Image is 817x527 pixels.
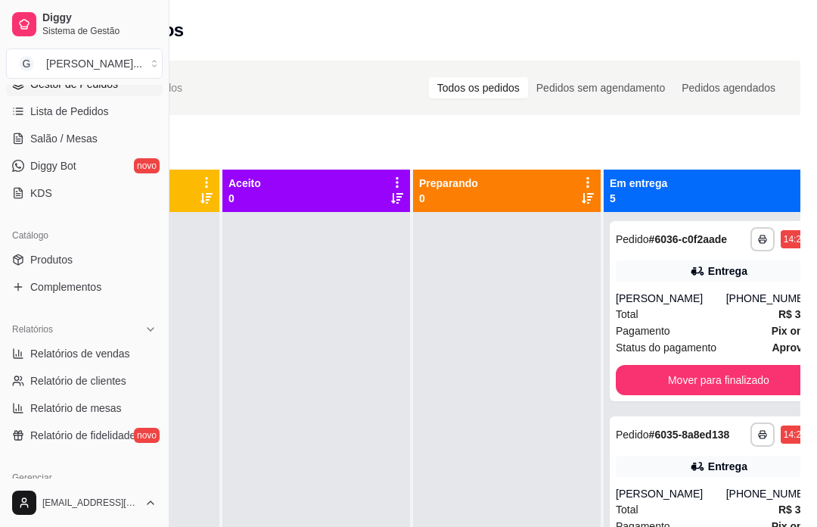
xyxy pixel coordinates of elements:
[616,291,726,306] div: [PERSON_NAME]
[6,48,163,79] button: Select a team
[610,191,667,206] p: 5
[616,339,716,356] span: Status do pagamento
[616,429,649,441] span: Pedido
[6,126,163,151] a: Salão / Mesas
[649,233,728,245] strong: # 6036-c0f2aade
[616,501,638,518] span: Total
[429,77,528,98] div: Todos os pedidos
[6,6,163,42] a: DiggySistema de Gestão
[30,373,126,388] span: Relatório de clientes
[6,485,163,521] button: [EMAIL_ADDRESS][DOMAIN_NAME]
[32,18,184,42] h2: Gestor de pedidos
[6,223,163,248] div: Catálogo
[784,233,806,245] div: 14:22
[419,176,478,191] p: Preparando
[616,323,670,339] span: Pagamento
[6,466,163,490] div: Gerenciar
[42,11,157,25] span: Diggy
[673,77,784,98] div: Pedidos agendados
[784,429,806,441] div: 14:20
[6,99,163,123] a: Lista de Pedidos
[6,423,163,447] a: Relatório de fidelidadenovo
[6,341,163,366] a: Relatórios de vendas
[708,459,747,474] div: Entrega
[616,233,649,245] span: Pedido
[30,428,135,443] span: Relatório de fidelidade
[42,497,138,509] span: [EMAIL_ADDRESS][DOMAIN_NAME]
[30,158,76,173] span: Diggy Bot
[6,396,163,420] a: Relatório de mesas
[42,25,157,37] span: Sistema de Gestão
[228,191,261,206] p: 0
[610,176,667,191] p: Em entrega
[30,131,98,146] span: Salão / Mesas
[30,279,101,295] span: Complementos
[46,56,142,71] div: [PERSON_NAME] ...
[228,176,261,191] p: Aceito
[30,186,52,201] span: KDS
[6,275,163,299] a: Complementos
[528,77,673,98] div: Pedidos sem agendamento
[12,323,53,335] span: Relatórios
[30,104,109,119] span: Lista de Pedidos
[649,429,730,441] strong: # 6035-8a8ed138
[616,306,638,323] span: Total
[708,263,747,279] div: Entrega
[30,252,73,267] span: Produtos
[6,154,163,178] a: Diggy Botnovo
[30,346,130,361] span: Relatórios de vendas
[6,369,163,393] a: Relatório de clientes
[19,56,34,71] span: G
[616,486,726,501] div: [PERSON_NAME]
[6,181,163,205] a: KDS
[6,248,163,272] a: Produtos
[419,191,478,206] p: 0
[30,401,122,416] span: Relatório de mesas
